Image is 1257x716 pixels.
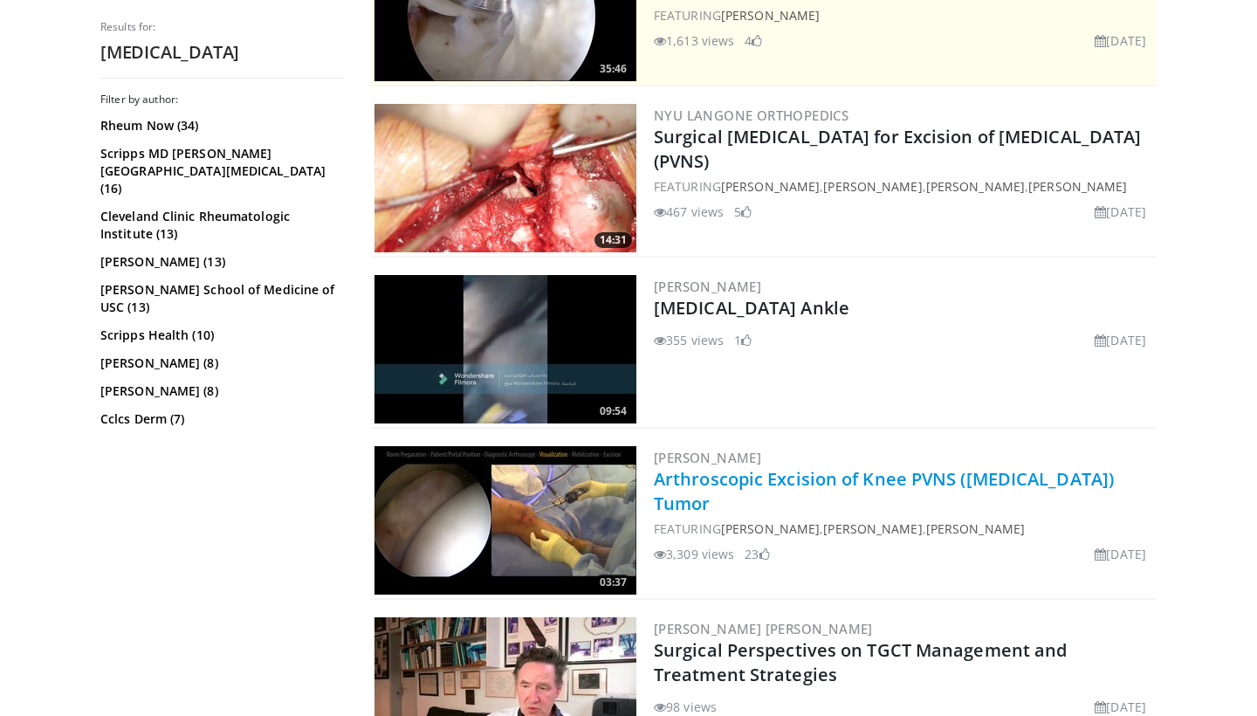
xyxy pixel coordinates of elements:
a: [PERSON_NAME] [926,178,1025,195]
a: 14:31 [374,104,636,252]
li: [DATE] [1095,698,1146,716]
a: [PERSON_NAME] [654,449,761,466]
img: a69c12db-733f-45d0-95bc-4f27d85385f9.jpg.300x170_q85_crop-smart_upscale.jpg [374,104,636,252]
a: Surgical [MEDICAL_DATA] for Excision of [MEDICAL_DATA] (PVNS) [654,125,1141,173]
li: 23 [745,545,769,563]
h3: Filter by author: [100,93,345,107]
a: [PERSON_NAME] [823,520,922,537]
img: 101e6dcf-4dcd-4ed2-9c31-32f1dceac4a6.300x170_q85_crop-smart_upscale.jpg [374,446,636,595]
h2: [MEDICAL_DATA] [100,41,345,64]
li: 3,309 views [654,545,734,563]
a: Cleveland Clinic Rheumatologic Institute (13) [100,208,340,243]
a: Scripps MD [PERSON_NAME][GEOGRAPHIC_DATA][MEDICAL_DATA] (16) [100,145,340,197]
li: 5 [734,203,752,221]
li: 467 views [654,203,724,221]
li: 4 [745,31,762,50]
li: 1,613 views [654,31,734,50]
div: FEATURING , , [654,520,1153,538]
span: 14:31 [594,232,632,248]
a: [PERSON_NAME] [721,178,820,195]
a: [PERSON_NAME] [PERSON_NAME] [654,620,873,637]
a: [PERSON_NAME] [721,520,820,537]
a: Surgical Perspectives on TGCT Management and Treatment Strategies [654,638,1067,686]
span: 35:46 [594,61,632,77]
a: [PERSON_NAME] (13) [100,253,340,271]
a: [MEDICAL_DATA] Ankle [654,296,849,320]
a: [PERSON_NAME] [926,520,1025,537]
a: Scripps Health (10) [100,327,340,344]
span: 03:37 [594,575,632,590]
li: [DATE] [1095,545,1146,563]
div: FEATURING , , , [654,177,1153,196]
a: Cclcs Derm (7) [100,410,340,428]
p: Results for: [100,20,345,34]
li: [DATE] [1095,331,1146,349]
a: Rheum Now (34) [100,117,340,134]
a: [PERSON_NAME] [654,278,761,295]
a: [PERSON_NAME] (8) [100,355,340,372]
li: 355 views [654,331,724,349]
a: 03:37 [374,446,636,595]
a: [PERSON_NAME] (8) [100,382,340,400]
a: [PERSON_NAME] [721,7,820,24]
img: 62fbaf23-335f-4933-a04c-6d77c1db6ca1.300x170_q85_crop-smart_upscale.jpg [374,275,636,423]
a: Arthroscopic Excision of Knee PVNS ([MEDICAL_DATA]) Tumor [654,467,1114,515]
li: [DATE] [1095,31,1146,50]
a: 09:54 [374,275,636,423]
span: 09:54 [594,403,632,419]
li: 1 [734,331,752,349]
a: [PERSON_NAME] [1028,178,1127,195]
li: 98 views [654,698,717,716]
a: NYU Langone Orthopedics [654,107,848,124]
a: [PERSON_NAME] School of Medicine of USC (13) [100,281,340,316]
div: FEATURING [654,6,1153,24]
a: [PERSON_NAME] [823,178,922,195]
li: [DATE] [1095,203,1146,221]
